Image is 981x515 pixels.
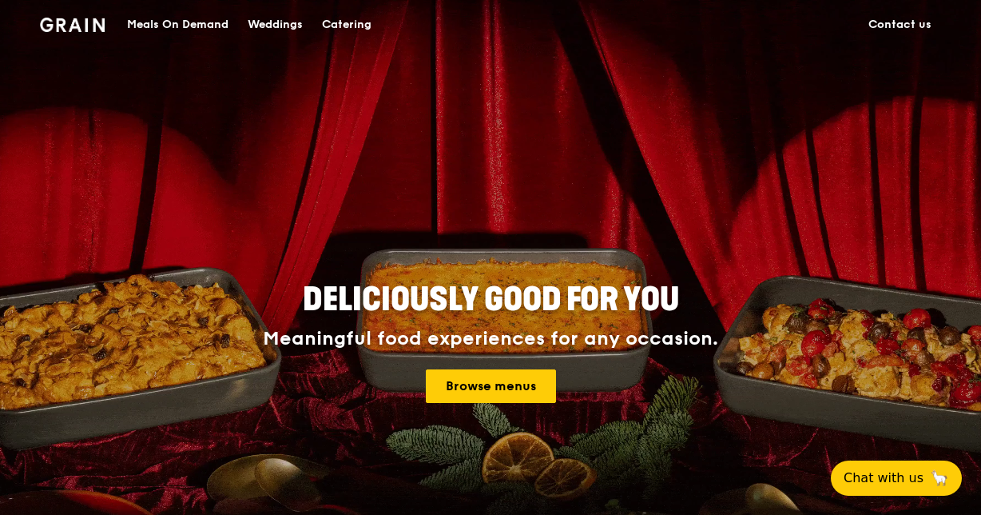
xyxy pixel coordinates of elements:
img: Grain [40,18,105,32]
a: Weddings [238,1,312,49]
a: Contact us [859,1,941,49]
span: Chat with us [844,469,923,488]
a: Catering [312,1,381,49]
span: 🦙 [930,469,949,488]
div: Meals On Demand [127,1,228,49]
div: Weddings [248,1,303,49]
button: Chat with us🦙 [831,461,962,496]
div: Catering [322,1,371,49]
a: Browse menus [426,369,556,403]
